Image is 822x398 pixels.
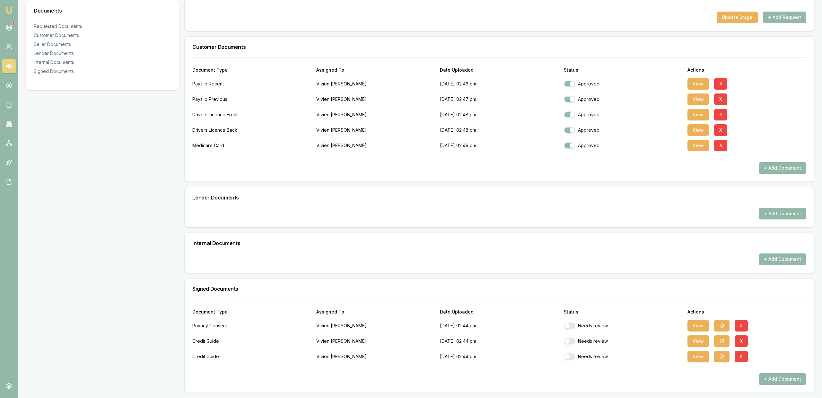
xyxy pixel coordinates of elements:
button: + Add Document [759,162,806,174]
div: Drivers Licence Back [192,124,311,137]
div: Approved [564,111,683,118]
h3: Internal Documents [192,241,806,246]
h3: Customer Documents [192,44,806,49]
div: Payslip Recent [192,77,311,90]
div: Assigned To [316,68,435,72]
button: X [735,351,748,362]
div: Payslip Previous [192,93,311,106]
div: Needs review [564,338,683,344]
div: Signed Documents [34,68,171,75]
p: Vivien [PERSON_NAME] [316,108,435,121]
p: Vivien [PERSON_NAME] [316,139,435,152]
div: Actions [687,310,806,314]
div: Approved [564,96,683,102]
button: + Add Document [759,208,806,219]
div: Requested Documents [34,23,171,30]
div: Lender Documents [34,50,171,57]
p: Vivien [PERSON_NAME] [316,335,435,348]
button: View [687,320,709,332]
p: Vivien [PERSON_NAME] [316,77,435,90]
div: Credit Guide [192,335,311,348]
div: Date Uploaded [440,68,559,72]
div: Assigned To [316,310,435,314]
p: Vivien [PERSON_NAME] [316,124,435,137]
div: Document Type [192,310,311,314]
button: Update Stage [717,12,758,23]
div: Actions [687,68,806,72]
h3: Lender Documents [192,195,806,200]
button: + Add Document [759,373,806,385]
p: Vivien [PERSON_NAME] [316,93,435,106]
div: Seller Documents [34,41,171,48]
div: Approved [564,81,683,87]
p: [DATE] 02:44 pm [440,350,559,363]
div: Date Uploaded [440,310,559,314]
p: [DATE] 02:48 pm [440,108,559,121]
div: Approved [564,142,683,149]
button: View [687,124,709,136]
div: Internal Documents [34,59,171,66]
p: Vivien [PERSON_NAME] [316,319,435,332]
button: + Add Request [763,12,806,23]
div: Document Type [192,68,311,72]
button: View [687,109,709,120]
button: X [714,93,727,105]
div: Approved [564,127,683,133]
p: Vivien [PERSON_NAME] [316,350,435,363]
button: View [687,351,709,362]
p: [DATE] 02:44 pm [440,335,559,348]
button: X [714,140,727,151]
p: [DATE] 02:46 pm [440,77,559,90]
img: emu-icon-u.png [5,6,13,14]
button: X [714,109,727,120]
div: Credit Guide [192,350,311,363]
div: Medicare Card [192,139,311,152]
div: Status [564,68,683,72]
h3: Signed Documents [192,286,806,291]
div: Drivers Licence Front [192,108,311,121]
p: [DATE] 02:47 pm [440,93,559,106]
div: Customer Documents [34,32,171,39]
button: View [687,93,709,105]
h3: Documents [34,8,171,13]
button: X [714,78,727,90]
button: X [714,124,727,136]
div: Privacy Consent [192,319,311,332]
button: + Add Document [759,253,806,265]
p: [DATE] 02:49 pm [440,139,559,152]
p: [DATE] 02:44 pm [440,319,559,332]
button: X [735,320,748,332]
button: View [687,78,709,90]
button: X [735,335,748,347]
p: [DATE] 02:48 pm [440,124,559,137]
div: Status [564,310,683,314]
div: Needs review [564,353,683,360]
button: View [687,140,709,151]
div: Needs review [564,323,683,329]
button: View [687,335,709,347]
